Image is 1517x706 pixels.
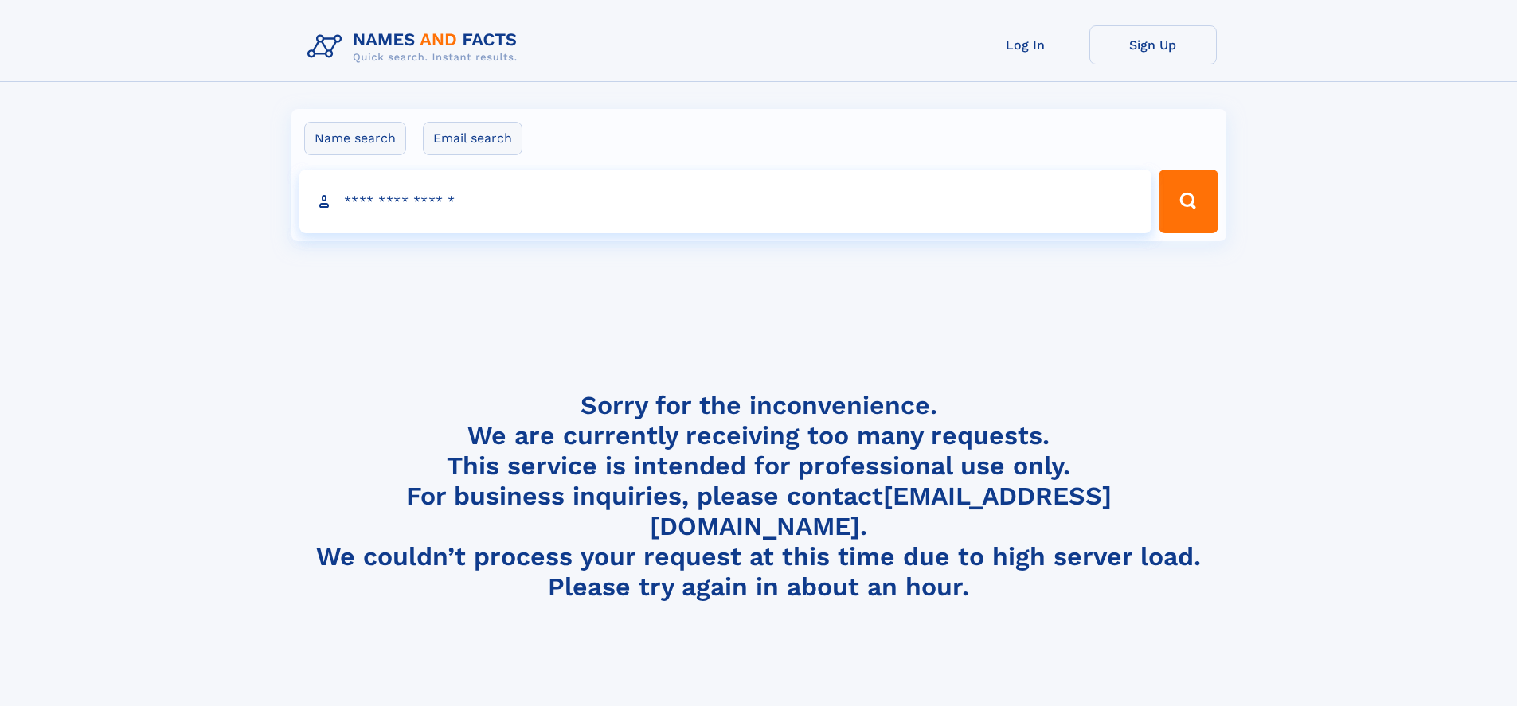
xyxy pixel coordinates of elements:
[423,122,522,155] label: Email search
[650,481,1112,541] a: [EMAIL_ADDRESS][DOMAIN_NAME]
[301,25,530,68] img: Logo Names and Facts
[1089,25,1217,64] a: Sign Up
[301,390,1217,603] h4: Sorry for the inconvenience. We are currently receiving too many requests. This service is intend...
[299,170,1152,233] input: search input
[1159,170,1218,233] button: Search Button
[962,25,1089,64] a: Log In
[304,122,406,155] label: Name search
